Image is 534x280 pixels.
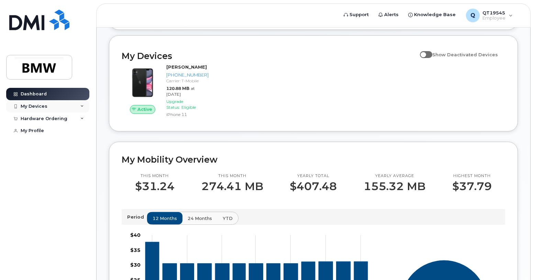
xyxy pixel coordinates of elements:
p: Period [127,214,147,220]
p: Highest month [452,173,492,179]
h2: My Devices [122,51,416,61]
input: Show Deactivated Devices [420,48,425,54]
a: Alerts [374,8,403,22]
span: Knowledge Base [414,11,456,18]
p: 155.32 MB [364,180,425,192]
span: Show Deactivated Devices [432,52,498,57]
tspan: $40 [130,232,141,238]
span: at [DATE] [166,86,195,97]
a: Knowledge Base [403,8,460,22]
img: iPhone_11.jpg [127,67,158,98]
p: 274.41 MB [201,180,263,192]
p: This month [201,173,263,179]
h2: My Mobility Overview [122,154,505,165]
tspan: $35 [130,247,141,253]
span: Employee [482,15,505,21]
a: Support [339,8,374,22]
p: $407.48 [290,180,337,192]
tspan: $30 [130,262,141,268]
p: Yearly average [364,173,425,179]
span: Support [349,11,369,18]
span: Active [137,106,152,113]
p: Yearly total [290,173,337,179]
span: Alerts [384,11,399,18]
span: Q [470,11,475,20]
span: Eligible [181,105,196,110]
span: Upgrade Status: [166,99,183,110]
strong: [PERSON_NAME] [166,64,207,70]
div: [PHONE_NUMBER] [166,72,209,78]
span: 120.88 MB [166,86,189,91]
p: This month [135,173,175,179]
div: Carrier: T-Mobile [166,78,209,84]
span: 24 months [188,215,212,222]
span: YTD [223,215,233,222]
div: QT19545 [461,9,518,22]
iframe: Messenger Launcher [504,250,529,275]
p: $37.79 [452,180,492,192]
span: QT19545 [482,10,505,15]
a: Active[PERSON_NAME][PHONE_NUMBER]Carrier: T-Mobile120.88 MBat [DATE]Upgrade Status:EligibleiPhone 11 [122,64,211,119]
div: iPhone 11 [166,112,209,117]
p: $31.24 [135,180,175,192]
